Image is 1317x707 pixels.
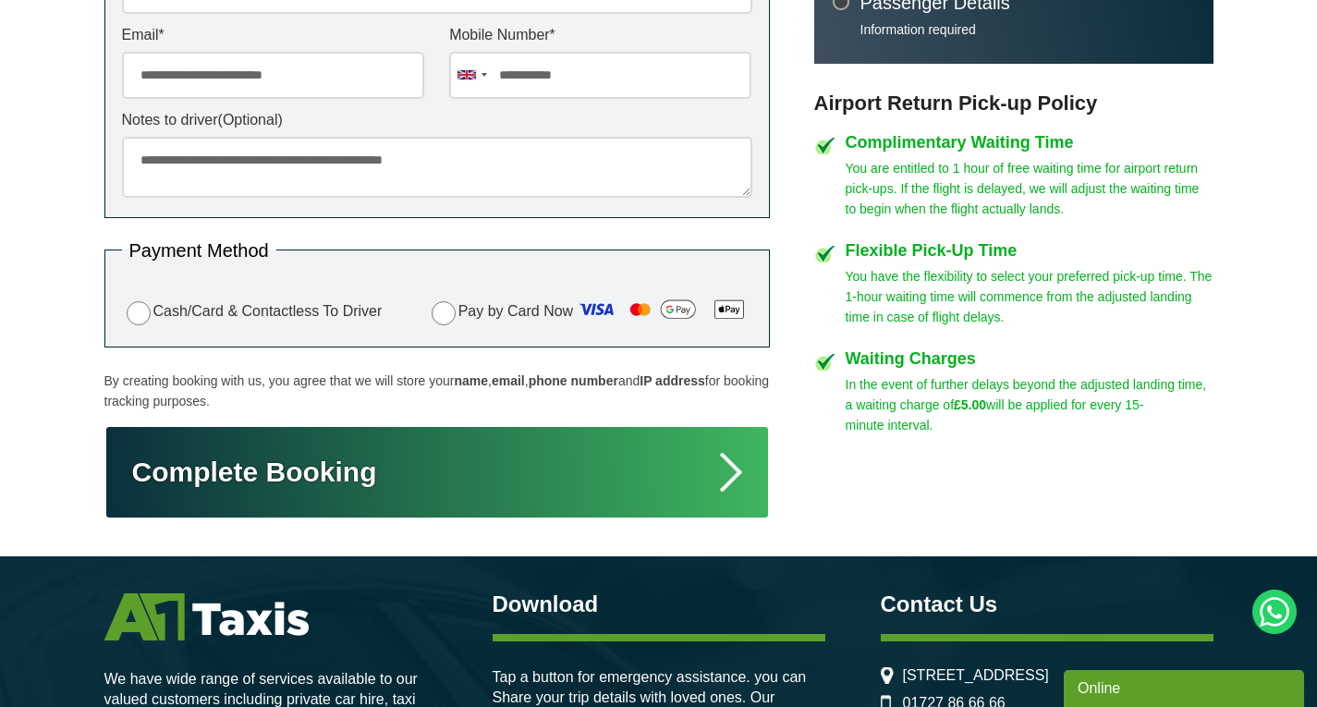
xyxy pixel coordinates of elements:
[104,593,309,640] img: A1 Taxis St Albans
[122,28,424,43] label: Email
[814,91,1213,116] h3: Airport Return Pick-up Policy
[954,397,986,412] strong: £5.00
[122,299,383,325] label: Cash/Card & Contactless To Driver
[881,667,1213,684] li: [STREET_ADDRESS]
[860,21,1195,38] p: Information required
[881,593,1213,616] h3: Contact Us
[640,373,705,388] strong: IP address
[122,113,752,128] label: Notes to driver
[427,295,752,330] label: Pay by Card Now
[449,28,751,43] label: Mobile Number
[104,371,770,411] p: By creating booking with us, you agree that we will store your , , and for booking tracking purpo...
[454,373,488,388] strong: name
[492,373,525,388] strong: email
[432,301,456,325] input: Pay by Card Now
[104,425,770,519] button: Complete Booking
[1064,666,1308,707] iframe: chat widget
[846,158,1213,219] p: You are entitled to 1 hour of free waiting time for airport return pick-ups. If the flight is del...
[846,266,1213,327] p: You have the flexibility to select your preferred pick-up time. The 1-hour waiting time will comm...
[218,112,283,128] span: (Optional)
[846,242,1213,259] h4: Flexible Pick-Up Time
[450,53,493,98] div: United Kingdom: +44
[846,374,1213,435] p: In the event of further delays beyond the adjusted landing time, a waiting charge of will be appl...
[127,301,151,325] input: Cash/Card & Contactless To Driver
[846,134,1213,151] h4: Complimentary Waiting Time
[493,593,825,616] h3: Download
[529,373,618,388] strong: phone number
[846,350,1213,367] h4: Waiting Charges
[122,241,276,260] legend: Payment Method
